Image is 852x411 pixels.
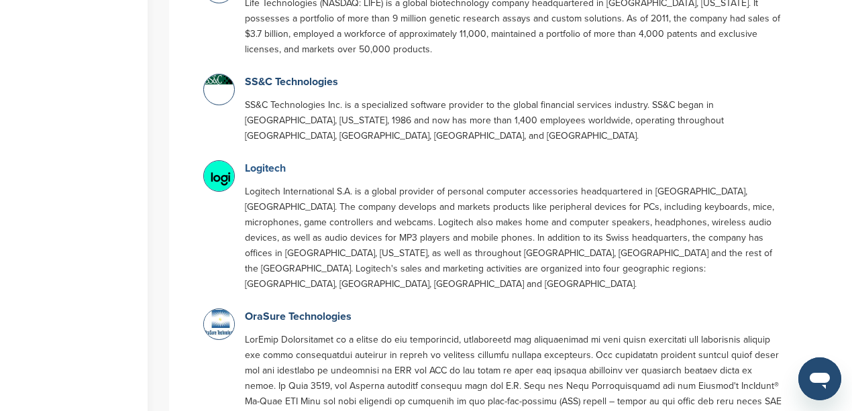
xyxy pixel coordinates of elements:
[245,162,286,175] a: Logitech
[798,357,841,400] iframe: Button to launch messaging window
[204,309,237,336] img: Data
[245,310,352,323] a: OraSure Technologies
[245,184,784,292] p: Logitech International S.A. is a global provider of personal computer accessories headquartered i...
[204,161,237,194] img: K lg23lq 400x400
[245,75,338,89] a: SS&C Technologies
[245,97,784,143] p: SS&C Technologies Inc. is a specialized software provider to the global financial services indust...
[204,74,237,84] img: Data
